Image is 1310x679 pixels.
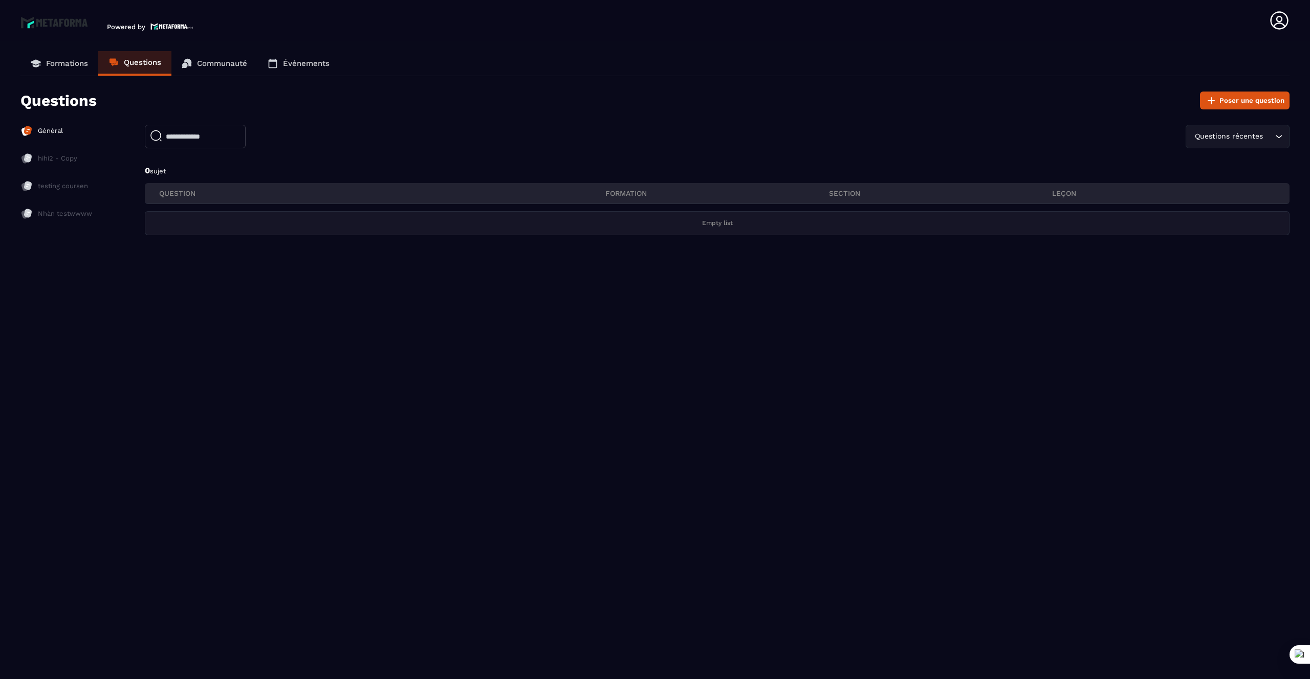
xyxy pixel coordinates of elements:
[150,167,166,175] span: sujet
[20,14,99,31] img: logo-branding
[20,208,33,220] img: formation-icon-inac.db86bb20.svg
[159,189,605,198] p: QUESTION
[1265,131,1273,142] input: Search for option
[38,154,77,163] p: hihi2 - Copy
[46,59,88,68] p: Formations
[171,51,257,76] a: Communauté
[1200,92,1290,109] button: Poser une question
[20,180,33,192] img: formation-icon-inac.db86bb20.svg
[98,51,171,76] a: Questions
[38,209,92,218] p: Nhàn testwwww
[20,51,98,76] a: Formations
[107,23,145,31] p: Powered by
[145,165,1290,176] p: 0
[1186,125,1290,148] div: Search for option
[38,182,88,191] p: testing coursen
[150,22,193,31] img: logo
[1192,131,1265,142] span: Questions récentes
[605,189,828,198] p: FORMATION
[829,189,1052,198] p: section
[20,125,33,137] img: formation-icon-active.2ea72e5a.svg
[124,58,161,67] p: Questions
[283,59,330,68] p: Événements
[1052,189,1275,198] p: leçon
[20,92,97,109] p: Questions
[702,219,733,227] p: Empty list
[197,59,247,68] p: Communauté
[38,126,63,135] p: Général
[257,51,340,76] a: Événements
[20,152,33,165] img: formation-icon-inac.db86bb20.svg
